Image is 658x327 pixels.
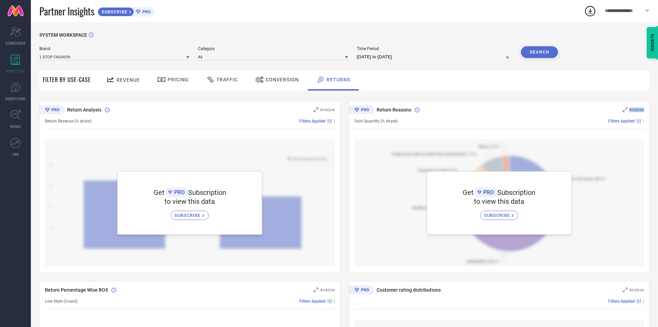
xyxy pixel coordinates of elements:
[5,40,26,46] span: SCORECARDS
[314,107,318,112] svg: Zoom
[349,285,374,296] div: Premium
[377,107,411,113] span: Return Reasons
[643,119,644,124] span: |
[39,32,87,38] span: SYSTEM WORKSPACE
[171,206,209,220] a: SUBSCRIBE
[354,119,398,124] span: Sold Quantity (% share)
[141,9,151,14] span: PRO
[334,119,335,124] span: |
[6,68,25,73] span: WORKSPACE
[5,96,26,101] span: SUGGESTIONS
[45,299,77,304] span: Live Style (Count)
[584,5,596,17] div: Open download list
[217,77,238,82] span: Traffic
[484,213,512,218] span: SUBSCRIBE
[357,46,512,51] span: Time Period
[98,9,129,14] span: SUBSCRIBE
[39,105,65,116] div: Premium
[482,189,494,196] span: PRO
[43,75,91,84] span: Filter By Use-Case
[39,46,190,51] span: Brand
[198,46,348,51] span: Category
[299,119,326,124] span: Filters Applied
[349,105,374,116] div: Premium
[164,197,215,206] span: to view this data
[320,288,335,292] span: Analyse
[327,77,350,82] span: Returns
[172,189,185,196] span: PRO
[377,287,441,293] span: Customer rating distributions
[608,299,635,304] span: Filters Applied
[10,124,21,129] span: TRENDS
[154,188,164,197] span: Get
[314,288,318,292] svg: Zoom
[623,288,627,292] svg: Zoom
[643,299,644,304] span: |
[608,119,635,124] span: Filters Applied
[45,287,108,293] span: Return Percentage Wise ROS
[629,288,644,292] span: Analyse
[67,107,101,113] span: Return Analysis
[521,46,558,58] button: Search
[45,119,92,124] span: Return Revenue (% share)
[39,4,94,18] span: Partner Insights
[98,5,154,16] a: SUBSCRIBEPRO
[320,107,335,112] span: Analyse
[299,299,326,304] span: Filters Applied
[497,188,535,197] span: Subscription
[474,197,524,206] span: to view this data
[463,188,474,197] span: Get
[174,213,202,218] span: SUBSCRIBE
[357,53,512,61] input: Select time period
[117,77,140,83] span: Revenue
[629,107,644,112] span: Analyse
[168,77,189,82] span: Pricing
[266,77,299,82] span: Conversion
[334,299,335,304] span: |
[480,206,518,220] a: SUBSCRIBE
[188,188,226,197] span: Subscription
[12,152,19,157] span: FWD
[623,107,627,112] svg: Zoom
